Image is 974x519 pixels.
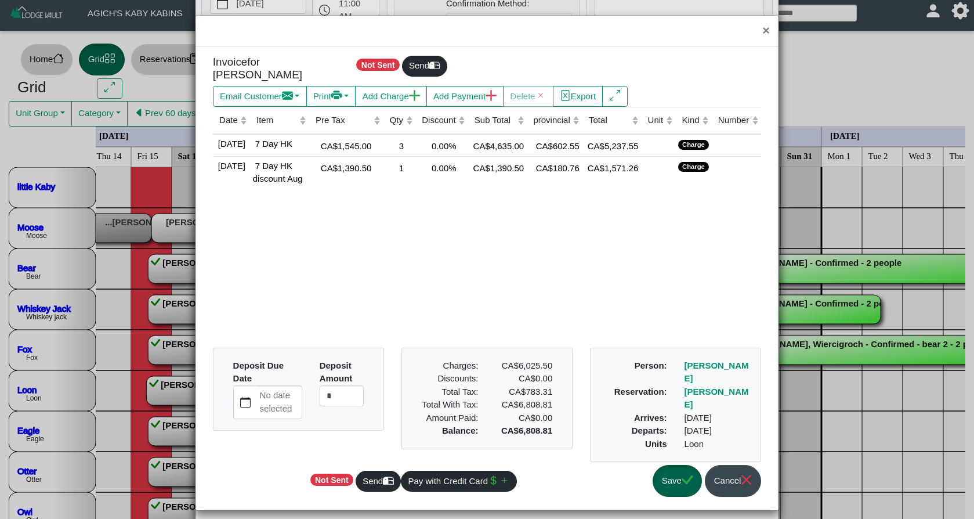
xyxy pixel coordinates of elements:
div: Charges: [413,359,487,373]
svg: x [741,474,752,485]
button: calendar [234,386,258,419]
div: Total [589,114,629,127]
div: Kind [682,114,700,127]
div: 0.00% [418,160,465,175]
div: Total With Tax: [413,398,487,412]
button: Sendmailbox2 [356,471,401,492]
button: Pay with Credit Cardcurrency dollarplus [401,471,517,492]
div: Discount [422,114,455,127]
span: Not Sent [310,474,354,486]
button: Cancelx [705,465,761,497]
div: Amount Paid: [413,412,487,425]
svg: check [682,474,693,485]
div: Qty [390,114,403,127]
span: 7 Day HK [253,136,292,149]
svg: plus lg [486,90,497,101]
div: Loon [676,438,759,451]
svg: plus [499,475,510,486]
b: Deposit Amount [320,361,353,384]
button: Deletex [503,86,553,107]
div: CA$1,571.26 [585,160,639,175]
div: 1 [386,160,412,175]
b: Units [645,439,667,449]
b: Arrives: [634,413,667,423]
b: Balance: [442,426,479,435]
div: Item [256,114,297,127]
b: Reservation: [614,387,667,397]
div: CA$1,390.50 [471,160,524,175]
button: arrows angle expand [602,86,627,107]
a: [PERSON_NAME] [685,387,749,410]
button: Add Chargeplus lg [355,86,426,107]
label: No date selected [258,386,302,419]
button: Printprinter fill [306,86,356,107]
div: 0.00% [418,138,465,153]
div: CA$1,545.00 [312,138,381,153]
div: CA$0.00 [487,412,561,425]
div: [DATE] [676,412,759,425]
button: Email Customerenvelope fill [213,86,307,107]
svg: file excel [560,90,571,101]
button: Sendmailbox2 [402,56,447,77]
div: 3 [386,138,412,153]
span: [DATE] [216,136,245,149]
span: for [PERSON_NAME] [213,56,302,81]
span: CA$6,025.50 [502,361,553,370]
div: CA$180.76 [530,160,580,175]
b: Person: [635,361,667,370]
svg: mailbox2 [383,475,394,486]
div: CA$6,808.81 [487,398,561,412]
b: Departs: [632,426,667,435]
div: CA$5,237.55 [585,138,639,153]
button: Close [754,16,779,46]
div: [DATE] [676,424,759,438]
div: CA$0.00 [487,372,561,385]
span: [DATE] [216,158,245,171]
div: CA$783.31 [495,385,552,399]
button: file excelExport [553,86,603,107]
div: CA$4,635.00 [471,138,524,153]
svg: mailbox2 [429,60,440,71]
div: Total Tax: [413,385,487,399]
button: Add Paymentplus lg [426,86,504,107]
a: [PERSON_NAME] [685,361,749,384]
svg: printer fill [331,90,342,101]
svg: arrows angle expand [610,90,621,101]
span: Not Sent [356,59,400,71]
div: Date [219,114,238,127]
button: Savecheck [653,465,702,497]
div: CA$1,390.50 [312,160,381,175]
span: 7 Day HK discount Aug [253,158,303,184]
h5: Invoice [213,56,337,82]
div: provincial [533,114,570,127]
b: CA$6,808.81 [501,426,552,435]
div: Sub Total [475,114,515,127]
div: Pre Tax [316,114,371,127]
b: Deposit Due Date [233,361,284,384]
div: Number [718,114,749,127]
svg: currency dollar [488,475,499,486]
div: CA$602.55 [530,138,580,153]
div: Unit [648,114,664,127]
svg: calendar [240,397,251,408]
div: Discounts: [413,372,487,385]
svg: envelope fill [282,90,293,101]
svg: plus lg [409,90,420,101]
